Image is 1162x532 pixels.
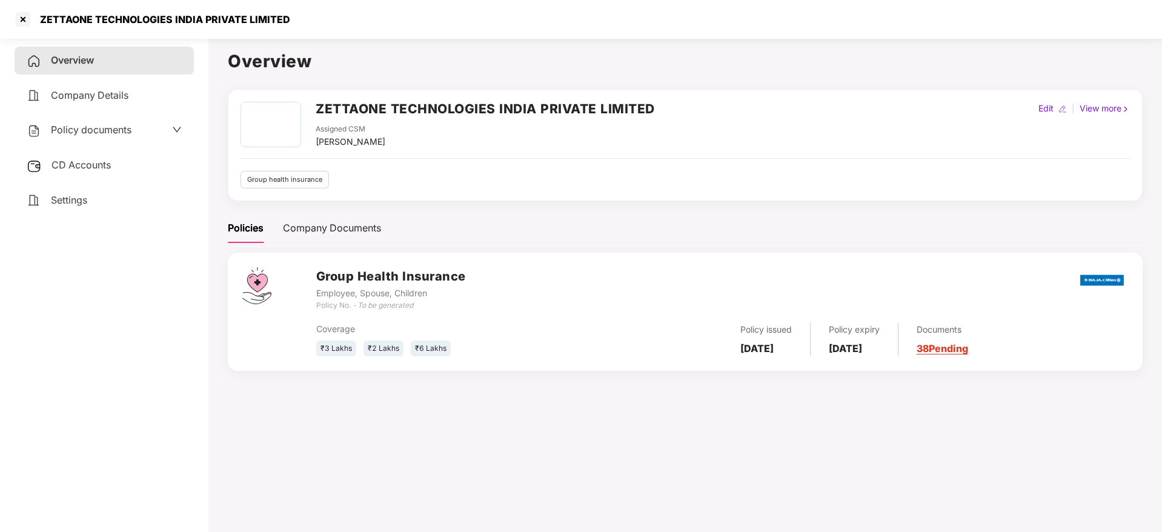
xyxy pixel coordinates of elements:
[364,341,403,357] div: ₹2 Lakhs
[27,193,41,208] img: svg+xml;base64,PHN2ZyB4bWxucz0iaHR0cDovL3d3dy53My5vcmcvMjAwMC9zdmciIHdpZHRoPSIyNCIgaGVpZ2h0PSIyNC...
[740,342,774,354] b: [DATE]
[228,221,264,236] div: Policies
[917,323,968,336] div: Documents
[27,159,42,173] img: svg+xml;base64,PHN2ZyB3aWR0aD0iMjUiIGhlaWdodD0iMjQiIHZpZXdCb3g9IjAgMCAyNSAyNCIgZmlsbD0ibm9uZSIgeG...
[51,89,128,101] span: Company Details
[51,159,111,171] span: CD Accounts
[33,13,290,25] div: ZETTAONE TECHNOLOGIES INDIA PRIVATE LIMITED
[172,125,182,135] span: down
[411,341,451,357] div: ₹6 Lakhs
[829,323,880,336] div: Policy expiry
[241,171,329,188] div: Group health insurance
[316,124,385,135] div: Assigned CSM
[829,342,862,354] b: [DATE]
[27,54,41,68] img: svg+xml;base64,PHN2ZyB4bWxucz0iaHR0cDovL3d3dy53My5vcmcvMjAwMC9zdmciIHdpZHRoPSIyNCIgaGVpZ2h0PSIyNC...
[1080,267,1124,294] img: bajaj.png
[283,221,381,236] div: Company Documents
[917,342,968,354] a: 38 Pending
[228,48,1143,75] h1: Overview
[1058,105,1067,113] img: editIcon
[27,124,41,138] img: svg+xml;base64,PHN2ZyB4bWxucz0iaHR0cDovL3d3dy53My5vcmcvMjAwMC9zdmciIHdpZHRoPSIyNCIgaGVpZ2h0PSIyNC...
[1069,102,1077,115] div: |
[51,124,131,136] span: Policy documents
[316,287,466,300] div: Employee, Spouse, Children
[51,194,87,206] span: Settings
[242,267,271,304] img: svg+xml;base64,PHN2ZyB4bWxucz0iaHR0cDovL3d3dy53My5vcmcvMjAwMC9zdmciIHdpZHRoPSI0Ny43MTQiIGhlaWdodD...
[316,135,385,148] div: [PERSON_NAME]
[1121,105,1130,113] img: rightIcon
[740,323,792,336] div: Policy issued
[51,54,94,66] span: Overview
[316,322,587,336] div: Coverage
[316,99,655,119] h2: ZETTAONE TECHNOLOGIES INDIA PRIVATE LIMITED
[357,301,413,310] i: To be generated
[1077,102,1132,115] div: View more
[316,341,356,357] div: ₹3 Lakhs
[1036,102,1056,115] div: Edit
[27,88,41,103] img: svg+xml;base64,PHN2ZyB4bWxucz0iaHR0cDovL3d3dy53My5vcmcvMjAwMC9zdmciIHdpZHRoPSIyNCIgaGVpZ2h0PSIyNC...
[316,267,466,286] h3: Group Health Insurance
[316,300,466,311] div: Policy No. -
